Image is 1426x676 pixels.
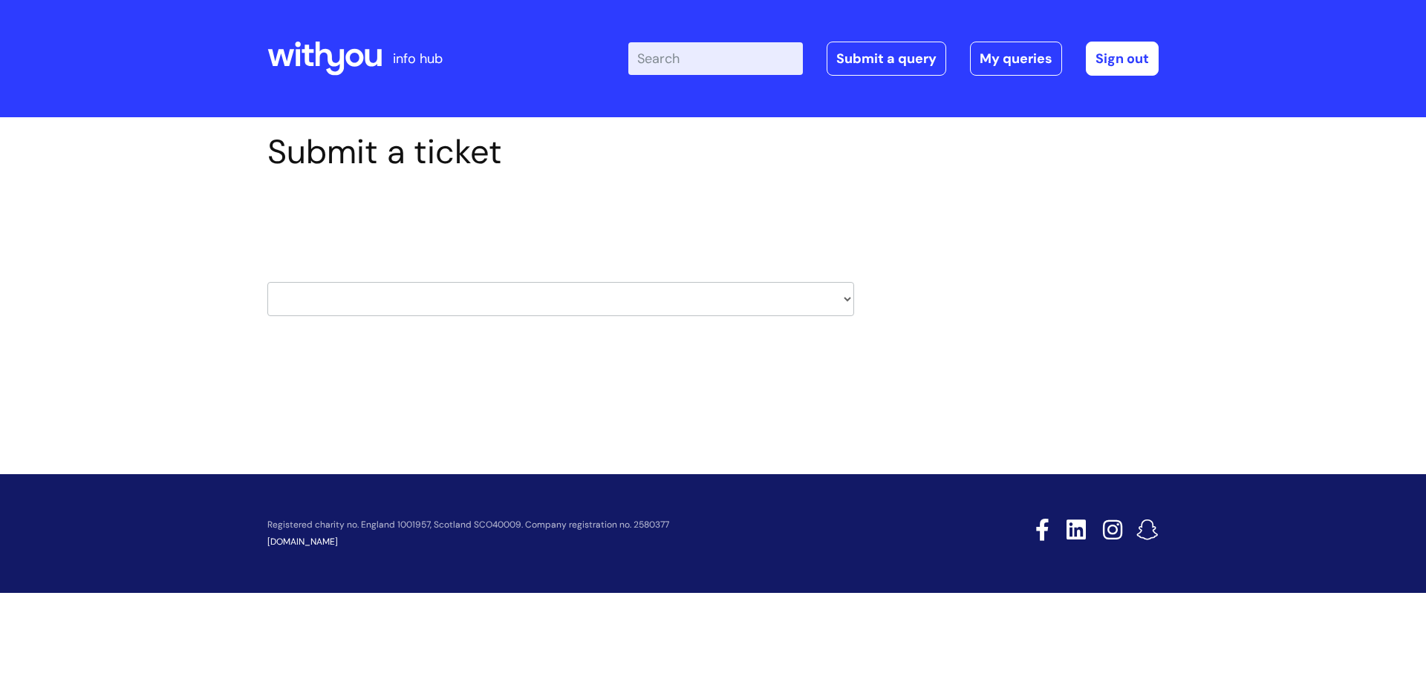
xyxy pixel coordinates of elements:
[628,42,803,75] input: Search
[970,42,1062,76] a: My queries
[267,206,854,234] h2: Select issue type
[827,42,946,76] a: Submit a query
[267,132,854,172] h1: Submit a ticket
[628,42,1159,76] div: | -
[1086,42,1159,76] a: Sign out
[393,47,443,70] p: info hub
[267,520,930,530] p: Registered charity no. England 1001957, Scotland SCO40009. Company registration no. 2580377
[267,536,338,548] a: [DOMAIN_NAME]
